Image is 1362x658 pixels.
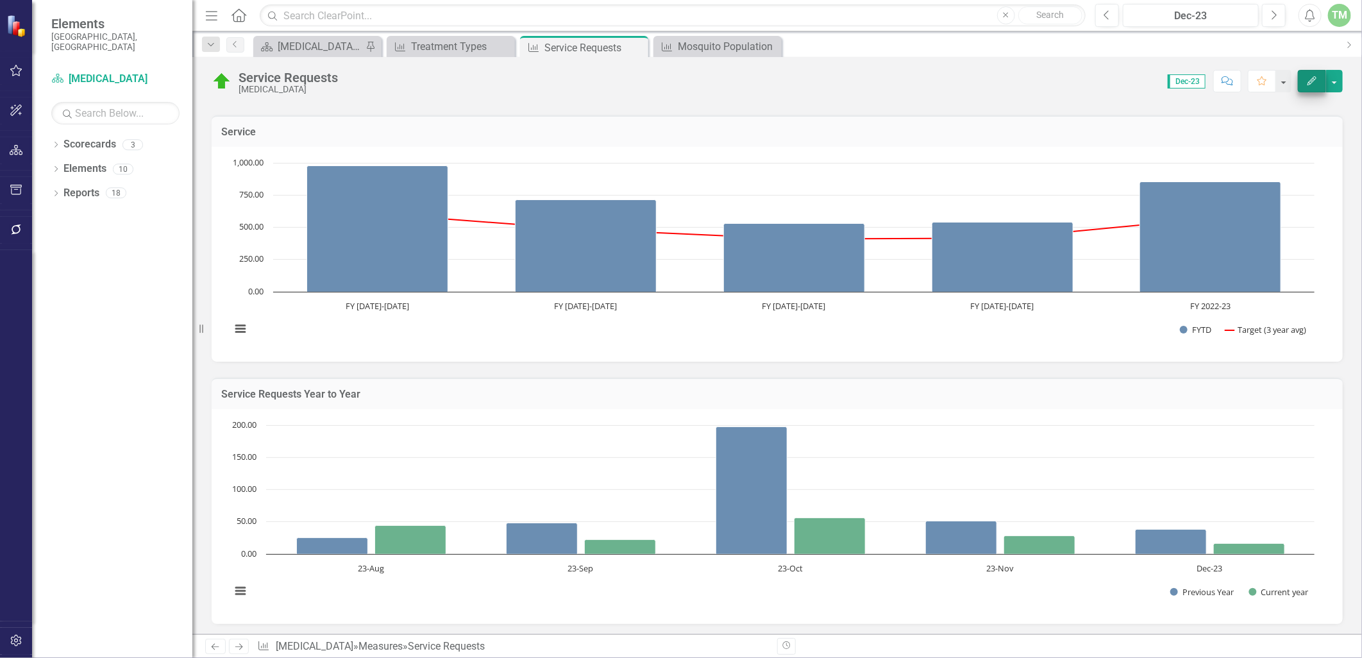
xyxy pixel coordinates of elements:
[248,285,264,297] text: 0.00
[63,137,116,152] a: Scorecards
[657,38,778,55] a: Mosquito Population
[507,523,578,554] path: 23-Sep, 48. Previous Year.
[1249,587,1310,598] button: Show Current year
[1018,6,1082,24] button: Search
[307,166,448,292] path: FY 2018-2019, 978. FYTD.
[516,200,657,292] path: FY 2019-2020, 713. FYTD.
[375,518,1285,554] g: Current year, bar series 2 of 2 with 5 bars.
[239,71,338,85] div: Service Requests
[257,639,768,654] div: » »
[926,521,997,554] path: 23-Nov, 51. Previous Year.
[231,320,249,338] button: View chart menu, Chart
[232,451,256,462] text: 150.00
[1127,8,1254,24] div: Dec-23
[276,640,353,652] a: [MEDICAL_DATA]
[1225,325,1309,335] button: Show Target (3 year avg)
[278,38,362,55] div: [MEDICAL_DATA] and Coastal Management Department Summary
[568,562,594,574] text: 23-Sep
[224,419,1330,611] div: Chart. Highcharts interactive chart.
[544,40,645,56] div: Service Requests
[6,14,29,37] img: ClearPoint Strategy
[1036,10,1064,20] span: Search
[113,164,133,174] div: 10
[224,419,1321,611] svg: Interactive chart
[51,31,180,53] small: [GEOGRAPHIC_DATA], [GEOGRAPHIC_DATA]
[762,300,826,312] text: FY [DATE]-[DATE]
[408,640,485,652] div: Service Requests
[63,162,106,176] a: Elements
[932,223,1073,292] path: FY 2021-2022, 540. FYTD.
[1170,587,1235,598] button: Show Previous Year
[256,38,362,55] a: [MEDICAL_DATA] and Coastal Management Department Summary
[411,38,512,55] div: Treatment Types
[232,483,256,494] text: 100.00
[122,139,143,150] div: 3
[1140,182,1281,292] path: FY 2022-23, 853. FYTD.
[1238,324,1307,335] text: Target (3 year avg)
[221,389,1333,400] h3: Service Requests Year to Year
[51,102,180,124] input: Search Below...
[1192,324,1211,335] text: FYTD
[554,300,618,312] text: FY [DATE]-[DATE]
[358,640,403,652] a: Measures
[1214,543,1285,554] path: Dec-23, 16. Current year.
[224,156,1321,349] svg: Interactive chart
[358,562,384,574] text: 23-Aug
[1004,536,1075,554] path: 23-Nov, 28. Current year.
[1136,529,1207,554] path: Dec-23, 38. Previous Year.
[1168,74,1206,89] span: Dec-23
[239,253,264,264] text: 250.00
[224,156,1330,349] div: Chart. Highcharts interactive chart.
[239,85,338,94] div: [MEDICAL_DATA]
[970,300,1034,312] text: FY [DATE]-[DATE]
[1180,325,1212,335] button: Show FYTD
[239,221,264,232] text: 500.00
[1182,586,1234,598] text: Previous Year
[1190,300,1231,312] text: FY 2022-23
[346,300,409,312] text: FY [DATE]-[DATE]
[778,562,803,574] text: 23-Oct
[232,419,256,430] text: 200.00
[51,16,180,31] span: Elements
[1197,562,1223,574] text: Dec-23
[237,515,256,527] text: 50.00
[297,426,1207,554] g: Previous Year, bar series 1 of 2 with 5 bars.
[212,71,232,92] img: On Target
[390,38,512,55] a: Treatment Types
[585,539,656,554] path: 23-Sep, 22. Current year.
[239,189,264,200] text: 750.00
[375,525,446,554] path: 23-Aug, 44. Current year.
[260,4,1086,27] input: Search ClearPoint...
[51,72,180,87] a: [MEDICAL_DATA]
[716,426,787,554] path: 23-Oct, 198. Previous Year.
[1123,4,1259,27] button: Dec-23
[231,582,249,600] button: View chart menu, Chart
[724,224,865,292] path: FY 2020-2021, 532. FYTD.
[63,186,99,201] a: Reports
[307,166,1281,292] g: FYTD, series 1 of 2. Bar series with 5 bars.
[987,562,1014,574] text: 23-Nov
[678,38,778,55] div: Mosquito Population
[106,188,126,199] div: 18
[233,156,264,168] text: 1,000.00
[1261,586,1309,598] text: Current year
[221,126,1333,138] h3: Service
[1328,4,1351,27] button: TM
[794,518,866,554] path: 23-Oct, 56. Current year.
[241,548,256,559] text: 0.00
[297,537,368,554] path: 23-Aug, 25. Previous Year.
